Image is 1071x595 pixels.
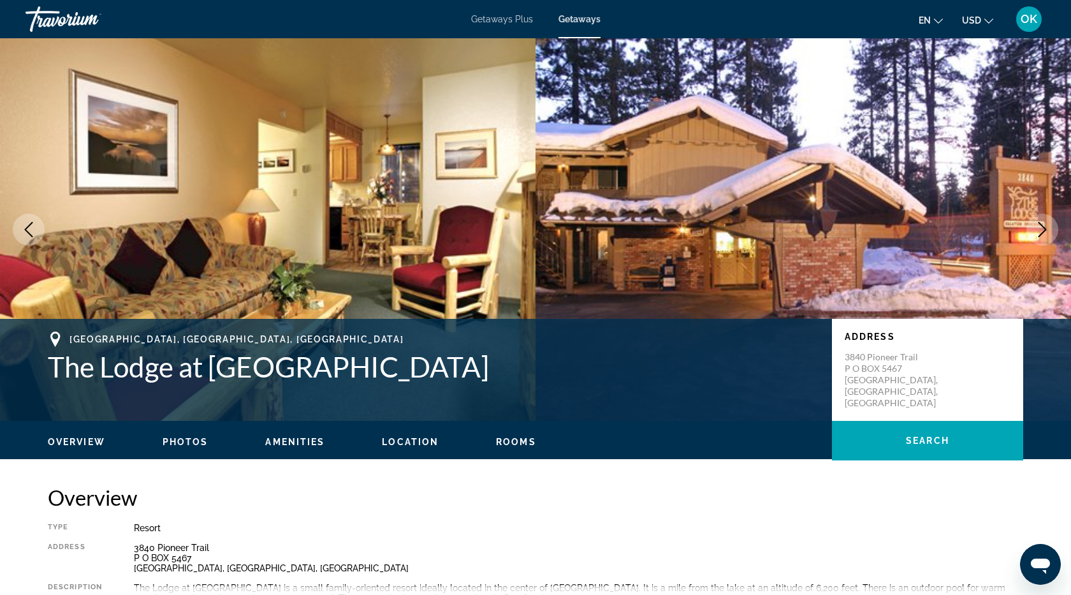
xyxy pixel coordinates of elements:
p: Address [845,332,1010,342]
iframe: Button to launch messaging window [1020,544,1061,585]
span: Location [382,437,439,447]
button: User Menu [1012,6,1045,33]
span: USD [962,15,981,26]
span: Overview [48,437,105,447]
button: Previous image [13,214,45,246]
a: Getaways [558,14,601,24]
button: Rooms [496,436,536,448]
div: 3840 Pioneer Trail P O BOX 5467 [GEOGRAPHIC_DATA], [GEOGRAPHIC_DATA], [GEOGRAPHIC_DATA] [134,543,1023,573]
button: Location [382,436,439,448]
span: Search [906,436,949,446]
p: 3840 Pioneer Trail P O BOX 5467 [GEOGRAPHIC_DATA], [GEOGRAPHIC_DATA], [GEOGRAPHIC_DATA] [845,351,947,409]
button: Amenities [265,436,324,448]
span: [GEOGRAPHIC_DATA], [GEOGRAPHIC_DATA], [GEOGRAPHIC_DATA] [69,334,404,344]
button: Search [832,421,1023,460]
button: Photos [163,436,208,448]
h2: Overview [48,485,1023,510]
div: Resort [134,523,1023,533]
h1: The Lodge at [GEOGRAPHIC_DATA] [48,350,819,383]
button: Change language [919,11,943,29]
div: Address [48,543,102,573]
span: Amenities [265,437,324,447]
button: Next image [1026,214,1058,246]
a: Getaways Plus [471,14,533,24]
span: Rooms [496,437,536,447]
span: OK [1021,13,1037,26]
a: Travorium [25,3,153,36]
button: Change currency [962,11,993,29]
button: Overview [48,436,105,448]
div: Type [48,523,102,533]
span: Photos [163,437,208,447]
span: en [919,15,931,26]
